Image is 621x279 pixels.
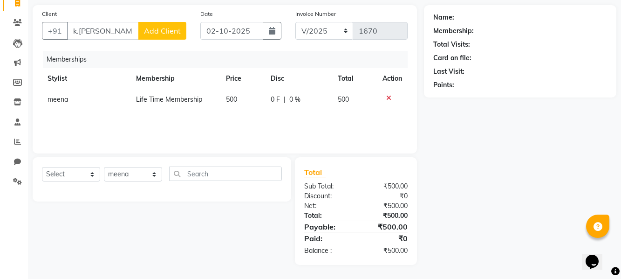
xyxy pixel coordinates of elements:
[356,201,415,211] div: ₹500.00
[42,10,57,18] label: Client
[48,95,68,104] span: meena
[220,68,266,89] th: Price
[433,13,454,22] div: Name:
[297,201,356,211] div: Net:
[304,167,326,177] span: Total
[136,95,202,104] span: Life Time Membership
[144,26,181,35] span: Add Client
[297,181,356,191] div: Sub Total:
[338,95,349,104] span: 500
[297,211,356,221] div: Total:
[43,51,415,68] div: Memberships
[297,221,356,232] div: Payable:
[377,68,408,89] th: Action
[433,26,474,36] div: Membership:
[582,242,612,270] iframe: chat widget
[356,233,415,244] div: ₹0
[130,68,220,89] th: Membership
[356,246,415,256] div: ₹500.00
[42,22,68,40] button: +91
[297,246,356,256] div: Balance :
[265,68,332,89] th: Disc
[356,211,415,221] div: ₹500.00
[433,53,471,63] div: Card on file:
[297,191,356,201] div: Discount:
[356,181,415,191] div: ₹500.00
[284,95,286,105] span: |
[433,40,470,49] div: Total Visits:
[138,22,186,40] button: Add Client
[332,68,377,89] th: Total
[297,233,356,244] div: Paid:
[200,10,213,18] label: Date
[169,167,282,181] input: Search
[433,80,454,90] div: Points:
[433,67,464,77] div: Last Visit:
[226,95,237,104] span: 500
[271,95,280,105] span: 0 F
[289,95,300,105] span: 0 %
[67,22,139,40] input: Search by Name/Mobile/Email/Code
[356,191,415,201] div: ₹0
[295,10,336,18] label: Invoice Number
[356,221,415,232] div: ₹500.00
[42,68,130,89] th: Stylist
